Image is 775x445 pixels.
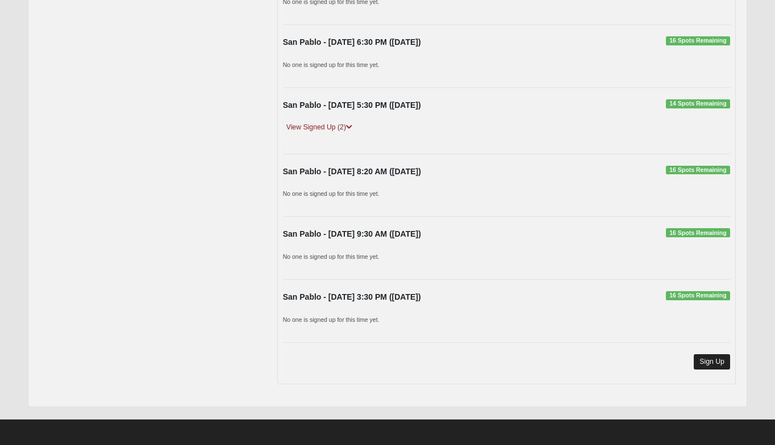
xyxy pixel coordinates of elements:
[283,37,421,47] strong: San Pablo - [DATE] 6:30 PM ([DATE])
[694,354,730,370] a: Sign Up
[283,292,421,301] strong: San Pablo - [DATE] 3:30 PM ([DATE])
[283,61,380,68] small: No one is signed up for this time yet.
[283,316,380,323] small: No one is signed up for this time yet.
[283,253,380,260] small: No one is signed up for this time yet.
[666,291,730,300] span: 16 Spots Remaining
[666,99,730,108] span: 14 Spots Remaining
[283,167,421,176] strong: San Pablo - [DATE] 8:20 AM ([DATE])
[666,36,730,45] span: 16 Spots Remaining
[283,121,356,133] a: View Signed Up (2)
[283,229,421,238] strong: San Pablo - [DATE] 9:30 AM ([DATE])
[666,228,730,237] span: 16 Spots Remaining
[283,100,421,110] strong: San Pablo - [DATE] 5:30 PM ([DATE])
[283,190,380,197] small: No one is signed up for this time yet.
[666,166,730,175] span: 16 Spots Remaining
